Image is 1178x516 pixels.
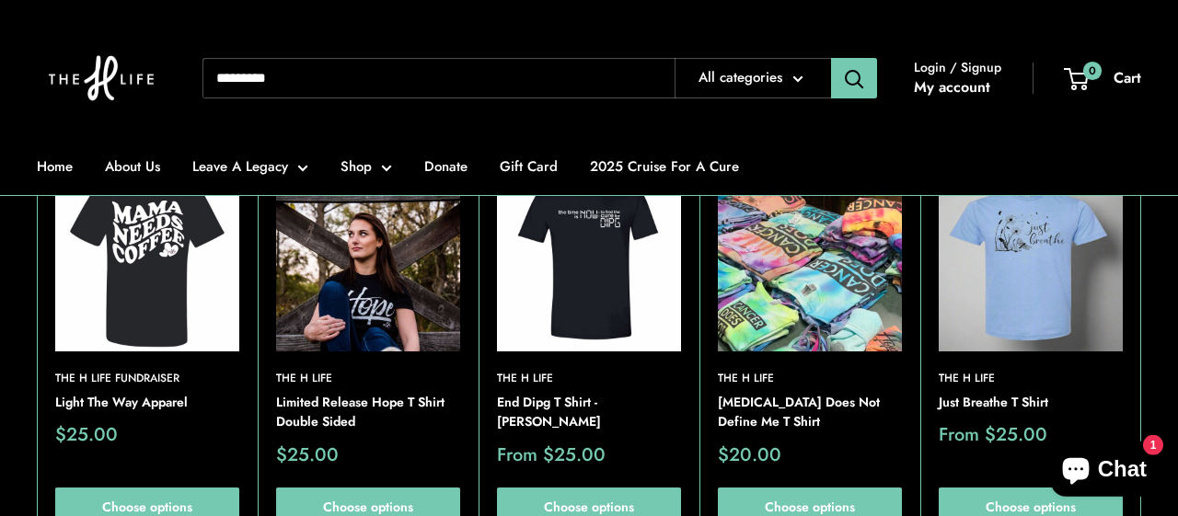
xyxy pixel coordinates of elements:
[202,58,675,98] input: Search...
[497,167,681,351] img: End Dipg T Shirt - Garrett Weber
[55,370,239,387] a: The H Life Fundraiser
[276,167,460,351] img: Limited Release Hope T Shirt Double Sided
[55,426,118,444] span: $25.00
[55,167,239,351] img: Light The Way Apparel
[831,58,877,98] button: Search
[914,55,1001,79] span: Login / Signup
[192,154,308,179] a: Leave A Legacy
[55,393,239,413] a: Light The Way Apparel
[718,370,902,387] a: The H Life
[718,393,902,432] a: [MEDICAL_DATA] Does Not Define Me T Shirt
[341,154,392,179] a: Shop
[939,393,1123,413] a: Just Breathe T Shirt
[276,167,460,351] a: Limited Release Hope T Shirt Double SidedLimited Release Hope T Shirt Double Sided
[37,154,73,179] a: Home
[55,167,239,351] a: Light The Way ApparelLight The Way Apparel
[424,154,468,179] a: Donate
[276,393,460,432] a: Limited Release Hope T Shirt Double Sided
[914,74,990,101] a: My account
[1083,61,1102,79] span: 0
[718,167,902,351] a: Cancer Does Not Define Me T ShirtCancer Does Not Define Me T Shirt
[497,370,681,387] a: The H Life
[276,446,339,464] span: $25.00
[718,446,781,464] span: $20.00
[497,393,681,432] a: End Dipg T Shirt - [PERSON_NAME]
[939,167,1123,351] img: Just Breathe T Shirt
[939,370,1123,387] a: The H Life
[1066,64,1141,92] a: 0 Cart
[718,167,902,351] img: Cancer Does Not Define Me T Shirt
[939,426,1047,444] span: From $25.00
[497,446,606,464] span: From $25.00
[276,370,460,387] a: The H Life
[105,154,160,179] a: About Us
[37,18,166,138] img: The H Life
[1045,441,1163,501] inbox-online-store-chat: Shopify online store chat
[497,167,681,351] a: End Dipg T Shirt - Garrett WeberEnd Dipg T Shirt - Garrett Weber
[590,154,739,179] a: 2025 Cruise For A Cure
[1114,67,1141,88] span: Cart
[500,154,558,179] a: Gift Card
